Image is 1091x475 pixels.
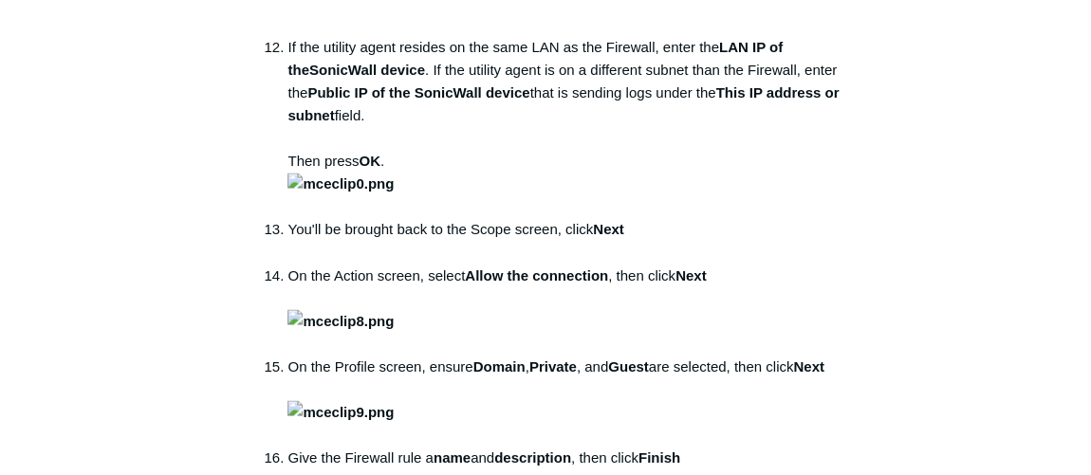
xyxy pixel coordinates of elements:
li: On the Action screen, select , then click [287,264,841,355]
strong: Next [287,266,706,328]
strong: name [434,448,471,465]
strong: Public IP of the SonicWall device [307,84,529,100]
img: mceclip9.png [287,400,394,423]
strong: Domain [473,357,526,374]
strong: Allow the connection [465,266,608,283]
li: If the utility agent resides on the same LAN as the Firewall, enter the . If the utility agent is... [287,36,841,218]
li: On the Profile screen, ensure , , and are selected, then click [287,355,841,446]
img: mceclip8.png [287,309,394,332]
strong: OK [359,153,380,169]
strong: Private [529,357,577,374]
strong: Guest [608,357,649,374]
strong: description [494,448,571,465]
strong: Next [287,357,823,419]
strong: Next [593,221,624,237]
strong: This IP address or subnet [287,84,839,123]
li: You'll be brought back to the Scope screen, click [287,218,841,264]
strong: LAN IP of the [287,39,783,78]
img: mceclip0.png [287,173,394,195]
strong: SonicWall device [309,62,425,78]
